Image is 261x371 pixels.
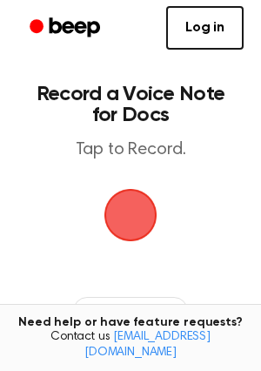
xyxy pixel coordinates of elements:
[84,331,211,359] a: [EMAIL_ADDRESS][DOMAIN_NAME]
[73,297,188,325] button: Recording History
[17,11,116,45] a: Beep
[104,189,157,241] img: Beep Logo
[10,330,251,361] span: Contact us
[31,139,230,161] p: Tap to Record.
[166,6,244,50] a: Log in
[31,84,230,125] h1: Record a Voice Note for Docs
